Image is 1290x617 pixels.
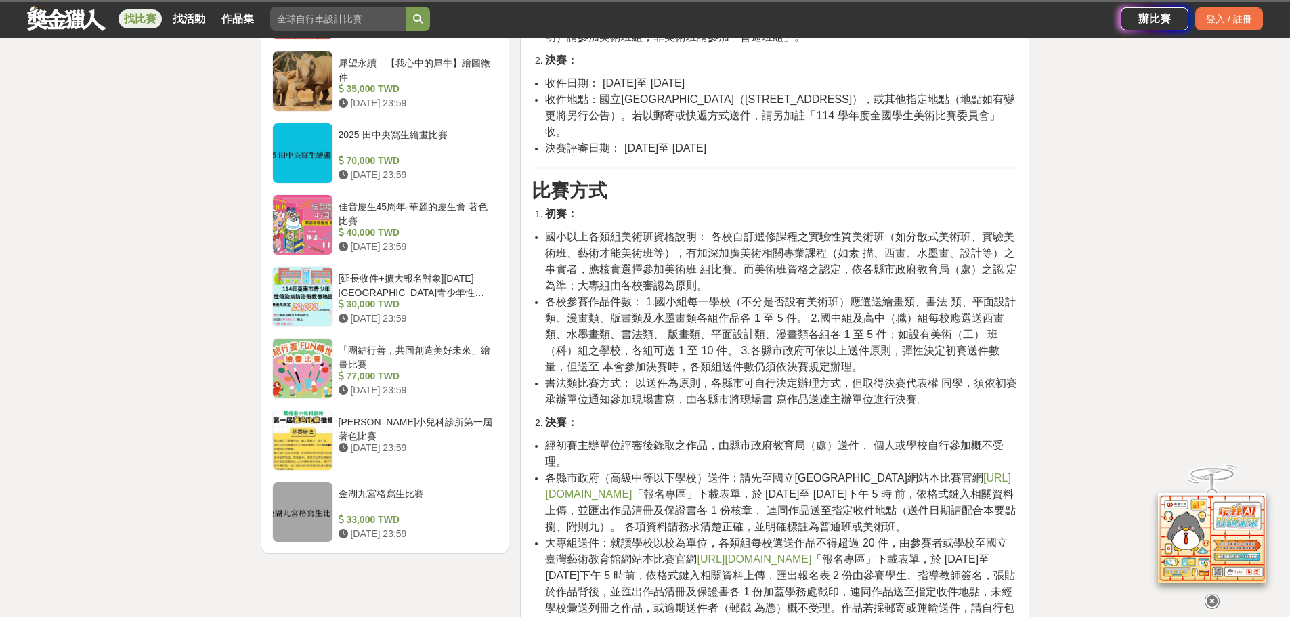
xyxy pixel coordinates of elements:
div: 30,000 TWD [339,297,493,312]
span: 經初賽主辦單位評審後錄取之作品，由縣市政府教育局（處）送件， 個人或學校自行參加概不受理。 [545,440,1003,467]
a: 「團結行善，共同創造美好未來」繪畫比賽 77,000 TWD [DATE] 23:59 [272,338,498,399]
div: 33,000 TWD [339,513,493,527]
div: [PERSON_NAME]小兒科診所第一屆著色比賽 [339,415,493,441]
strong: 初賽： [545,208,578,219]
a: 找活動 [167,9,211,28]
div: [DATE] 23:59 [339,441,493,455]
a: 找比賽 [119,9,162,28]
a: [URL][DOMAIN_NAME] [545,472,1010,500]
img: d2146d9a-e6f6-4337-9592-8cefde37ba6b.png [1158,493,1266,583]
a: 作品集 [216,9,259,28]
a: [PERSON_NAME]小兒科診所第一屆著色比賽 [DATE] 23:59 [272,410,498,471]
span: 國小以上各類組美術班資格說明： 各校自訂選修課程之實驗性質美術班（如分散式美術班、實驗美 術班、藝術才能美術班等），有加深加廣美術相關專業課程（如素 描、西畫、水墨畫、設計等）之事實者，應核實選... [545,231,1017,291]
div: 犀望永續—【我心中的犀牛】繪圖徵件 [339,56,493,82]
div: [DATE] 23:59 [339,383,493,398]
div: 登入 / 註冊 [1195,7,1263,30]
span: 收件地點：國立[GEOGRAPHIC_DATA]（[STREET_ADDRESS]），或其他指定地點（地點如有變更將另行公告）。若以郵寄或快遞方式送件，請另加註「114 學年度全國學生美術比賽委... [545,93,1014,137]
span: 各校參賽作品件數： 1.國小組每一學校（不分是否設有美術班）應選送繪畫類、書法 類、平面設計類、漫畫類、版畫類及水墨畫類各組作品各 1 至 5 件。 2.國中組及高中（職）組每校應選送西畫類、水... [545,296,1015,373]
a: 辦比賽 [1121,7,1188,30]
div: 「團結行善，共同創造美好未來」繪畫比賽 [339,343,493,369]
div: 金湖九宮格寫生比賽 [339,487,493,513]
div: 70,000 TWD [339,154,493,168]
div: 2025 田中央寫生繪畫比賽 [339,128,493,154]
input: 全球自行車設計比賽 [270,7,406,31]
a: 金湖九宮格寫生比賽 33,000 TWD [DATE] 23:59 [272,482,498,542]
div: 40,000 TWD [339,226,493,240]
span: 收件日期： [DATE]至 [DATE] [545,77,685,89]
div: 77,000 TWD [339,369,493,383]
div: [DATE] 23:59 [339,240,493,254]
div: [延長收件+擴大報名對象][DATE][GEOGRAPHIC_DATA]青少年性傳染病防治衛教徵稿比賽 [339,272,493,297]
span: 決賽評審日期： [DATE]至 [DATE] [545,142,706,154]
span: 各縣市政府（高級中等以下學校）送件：請先至國立[GEOGRAPHIC_DATA]網站本比賽官網 「報名專區」下載表單，於 [DATE]至 [DATE]下午 5 時 前，依格式鍵入相關資料上傳，並... [545,472,1015,532]
strong: 決賽： [545,417,578,428]
a: [延長收件+擴大報名對象][DATE][GEOGRAPHIC_DATA]青少年性傳染病防治衛教徵稿比賽 30,000 TWD [DATE] 23:59 [272,266,498,327]
div: [DATE] 23:59 [339,312,493,326]
div: [DATE] 23:59 [339,527,493,541]
span: 書法類比賽方式： 以送件為原則，各縣市可自行決定辦理方式，但取得決賽代表權 同學，須依初賽承辦單位通知參加現場書寫，由各縣市將現場書 寫作品送達主辦單位進行決賽。 [545,377,1017,405]
a: 犀望永續—【我心中的犀牛】繪圖徵件 35,000 TWD [DATE] 23:59 [272,51,498,112]
strong: 比賽方式 [532,180,607,201]
div: 35,000 TWD [339,82,493,96]
a: [URL][DOMAIN_NAME] [697,553,811,565]
div: 佳音慶生45周年-華麗的慶生會 著色比賽 [339,200,493,226]
strong: 決賽： [545,54,578,66]
div: [DATE] 23:59 [339,96,493,110]
a: 2025 田中央寫生繪畫比賽 70,000 TWD [DATE] 23:59 [272,123,498,184]
a: 佳音慶生45周年-華麗的慶生會 著色比賽 40,000 TWD [DATE] 23:59 [272,194,498,255]
div: [DATE] 23:59 [339,168,493,182]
